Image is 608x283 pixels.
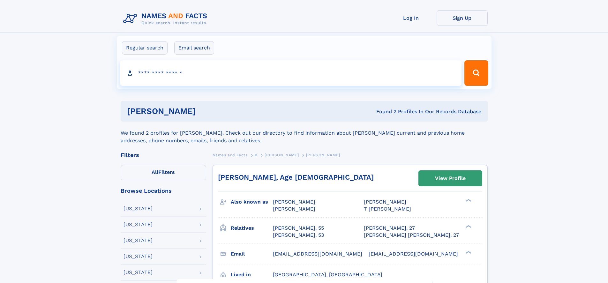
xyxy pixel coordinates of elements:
span: [EMAIL_ADDRESS][DOMAIN_NAME] [273,251,362,257]
a: Sign Up [437,10,488,26]
a: B [255,151,258,159]
a: [PERSON_NAME], 27 [364,225,415,232]
span: All [152,169,158,175]
a: [PERSON_NAME] [265,151,299,159]
span: [PERSON_NAME] [364,199,406,205]
div: Found 2 Profiles In Our Records Database [286,108,481,115]
label: Email search [174,41,214,55]
div: [US_STATE] [124,270,153,275]
div: [US_STATE] [124,206,153,211]
label: Regular search [122,41,168,55]
a: Names and Facts [213,151,248,159]
div: [US_STATE] [124,222,153,227]
h3: Email [231,249,273,259]
span: [PERSON_NAME] [265,153,299,157]
div: [US_STATE] [124,254,153,259]
input: search input [120,60,462,86]
div: We found 2 profiles for [PERSON_NAME]. Check out our directory to find information about [PERSON_... [121,122,488,145]
h3: Also known as [231,197,273,207]
div: ❯ [464,250,472,254]
h3: Lived in [231,269,273,280]
a: [PERSON_NAME], 53 [273,232,324,239]
h3: Relatives [231,223,273,234]
a: View Profile [419,171,482,186]
span: T [PERSON_NAME] [364,206,411,212]
span: [EMAIL_ADDRESS][DOMAIN_NAME] [369,251,458,257]
span: [PERSON_NAME] [273,206,315,212]
div: Browse Locations [121,188,206,194]
span: [GEOGRAPHIC_DATA], [GEOGRAPHIC_DATA] [273,272,382,278]
h1: [PERSON_NAME] [127,107,286,115]
a: [PERSON_NAME], 55 [273,225,324,232]
div: View Profile [435,171,466,186]
a: [PERSON_NAME] [PERSON_NAME], 27 [364,232,459,239]
span: [PERSON_NAME] [273,199,315,205]
div: ❯ [464,224,472,228]
div: ❯ [464,198,472,203]
span: B [255,153,258,157]
a: [PERSON_NAME], Age [DEMOGRAPHIC_DATA] [218,173,374,181]
span: [PERSON_NAME] [306,153,340,157]
div: [US_STATE] [124,238,153,243]
div: Filters [121,152,206,158]
a: Log In [386,10,437,26]
img: Logo Names and Facts [121,10,213,27]
label: Filters [121,165,206,180]
button: Search Button [464,60,488,86]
